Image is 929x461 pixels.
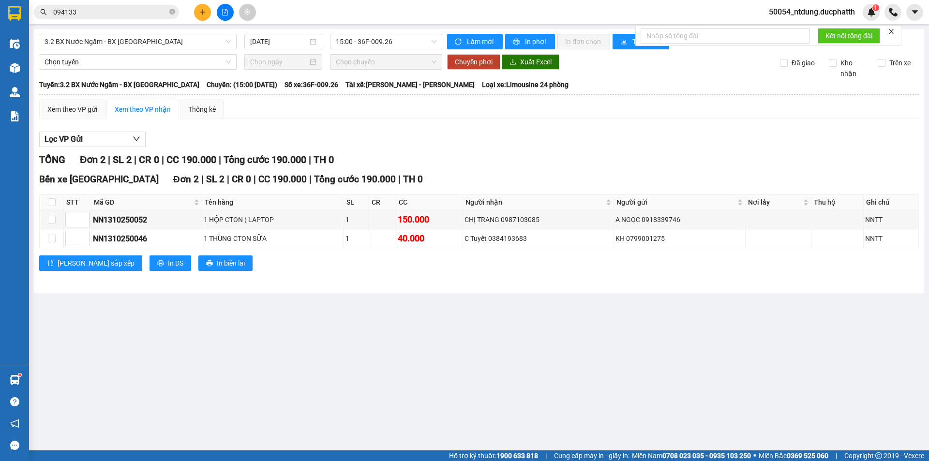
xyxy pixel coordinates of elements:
img: phone-icon [889,8,898,16]
button: plus [194,4,211,21]
button: printerIn biên lai [198,255,253,271]
span: sort-ascending [47,260,54,268]
div: CHỊ TRANG 0987103085 [464,214,612,225]
span: Miền Nam [632,450,751,461]
button: printerIn phơi [505,34,555,49]
span: CR 0 [139,154,159,165]
button: aim [239,4,256,21]
th: SL [344,194,369,210]
span: 50054_ntdung.ducphatth [761,6,863,18]
span: Đơn 2 [80,154,105,165]
span: | [134,154,136,165]
span: search [40,9,47,15]
span: TỔNG [39,154,65,165]
span: copyright [875,452,882,459]
span: 3.2 BX Nước Ngầm - BX Hoằng Hóa [45,34,231,49]
th: STT [64,194,91,210]
span: download [509,59,516,66]
img: warehouse-icon [10,375,20,385]
span: Xuất Excel [520,57,552,67]
span: TH 0 [403,174,423,185]
span: Đơn 2 [173,174,199,185]
span: Nơi lấy [748,197,802,208]
span: In DS [168,258,183,268]
span: close-circle [169,8,175,17]
div: KH 0799001275 [615,233,744,244]
sup: 1 [18,373,21,376]
span: | [254,174,256,185]
div: Xem theo VP gửi [47,104,97,115]
span: printer [157,260,164,268]
span: | [545,450,547,461]
button: sort-ascending[PERSON_NAME] sắp xếp [39,255,142,271]
span: sync [455,38,463,46]
span: | [219,154,221,165]
span: Hỗ trợ kỹ thuật: [449,450,538,461]
span: Tổng cước 190.000 [314,174,396,185]
span: printer [513,38,521,46]
span: | [836,450,837,461]
span: CC 190.000 [258,174,307,185]
div: A NGỌC 0918339746 [615,214,744,225]
button: Chuyển phơi [447,54,500,70]
th: Ghi chú [864,194,919,210]
div: 1 [345,233,367,244]
button: In đơn chọn [557,34,610,49]
div: 1 [345,214,367,225]
span: ⚪️ [753,454,756,458]
span: Tài xế: [PERSON_NAME] - [PERSON_NAME] [345,79,475,90]
b: Tuyến: 3.2 BX Nước Ngầm - BX [GEOGRAPHIC_DATA] [39,81,199,89]
span: 15:00 - 36F-009.26 [336,34,436,49]
img: warehouse-icon [10,39,20,49]
div: C Tuyết 0384193683 [464,233,612,244]
div: NN1310250046 [93,233,200,245]
input: Tìm tên, số ĐT hoặc mã đơn [53,7,167,17]
span: Lọc VP Gửi [45,133,83,145]
span: down [133,135,140,143]
div: 150.000 [398,213,462,226]
span: | [309,174,312,185]
img: warehouse-icon [10,87,20,97]
button: downloadXuất Excel [502,54,559,70]
span: printer [206,260,213,268]
span: CR 0 [232,174,251,185]
span: bar-chart [620,38,629,46]
span: question-circle [10,397,19,406]
span: Miền Bắc [759,450,828,461]
span: Đã giao [788,58,819,68]
span: close [888,28,895,35]
button: file-add [217,4,234,21]
span: SL 2 [206,174,225,185]
span: Người gửi [616,197,735,208]
div: Xem theo VP nhận [115,104,171,115]
th: Tên hàng [202,194,344,210]
sup: 1 [872,4,879,11]
span: Tổng cước 190.000 [224,154,306,165]
span: TH 0 [314,154,334,165]
input: 13/10/2025 [250,36,308,47]
span: [PERSON_NAME] sắp xếp [58,258,135,268]
span: aim [244,9,251,15]
span: Chọn chuyến [336,55,436,69]
span: | [108,154,110,165]
span: Chuyến: (15:00 [DATE]) [207,79,277,90]
span: Bến xe [GEOGRAPHIC_DATA] [39,174,159,185]
span: In phơi [525,36,547,47]
span: Số xe: 36F-009.26 [285,79,338,90]
span: 1 [874,4,877,11]
div: NNTT [865,214,917,225]
span: Kho nhận [837,58,870,79]
span: Chọn tuyến [45,55,231,69]
span: | [162,154,164,165]
span: notification [10,419,19,428]
span: | [398,174,401,185]
button: printerIn DS [150,255,191,271]
td: NN1310250052 [91,210,202,229]
span: file-add [222,9,228,15]
th: CC [396,194,464,210]
div: Thống kê [188,104,216,115]
span: Người nhận [465,197,604,208]
img: logo-vxr [8,6,21,21]
span: SL 2 [113,154,132,165]
button: caret-down [906,4,923,21]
